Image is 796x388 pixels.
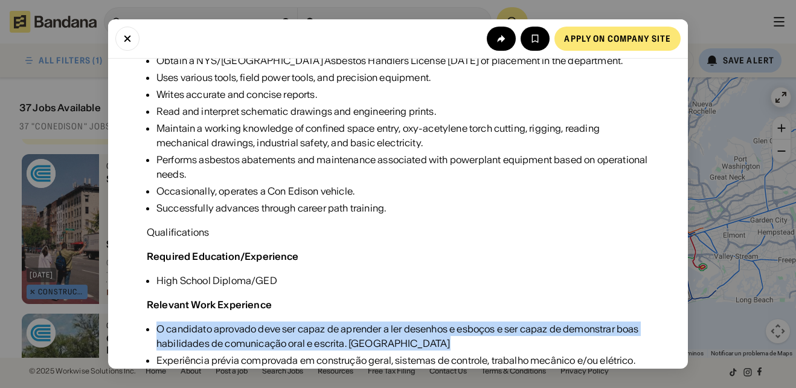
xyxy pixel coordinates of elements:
[156,353,649,382] div: Experiência prévia comprovada em construção geral, sistemas de controle, trabalho mecânico e/ou e...
[115,27,140,51] button: Close
[156,322,649,351] div: O candidato aprovado deve ser capaz de aprender a ler desenhos e esboços e ser capaz de demonstra...
[156,273,277,288] div: High School Diploma/GED
[156,152,649,181] div: Performs asbestos abatements and maintenance associated with powerplant equipment based on operat...
[156,121,649,150] div: Maintain a working knowledge of confined space entry, oxy-acetylene torch cutting, rigging, readi...
[156,70,649,85] div: Uses various tools, field power tools, and precision equipment.
[156,201,649,215] div: Successfully advances through career path training.
[156,53,649,68] div: Obtain a NYS/[GEOGRAPHIC_DATA] Asbestos Handlers License [DATE] of placement in the department.
[156,87,649,102] div: Writes accurate and concise reports.
[147,299,272,311] div: Relevant Work Experience
[564,34,671,43] div: Apply on company site
[156,104,649,118] div: Read and interpret schematic drawings and engineering prints.
[147,225,209,239] div: Qualifications
[147,250,299,262] div: Required Education/Experience
[156,184,649,198] div: Occasionally, operates a Con Edison vehicle.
